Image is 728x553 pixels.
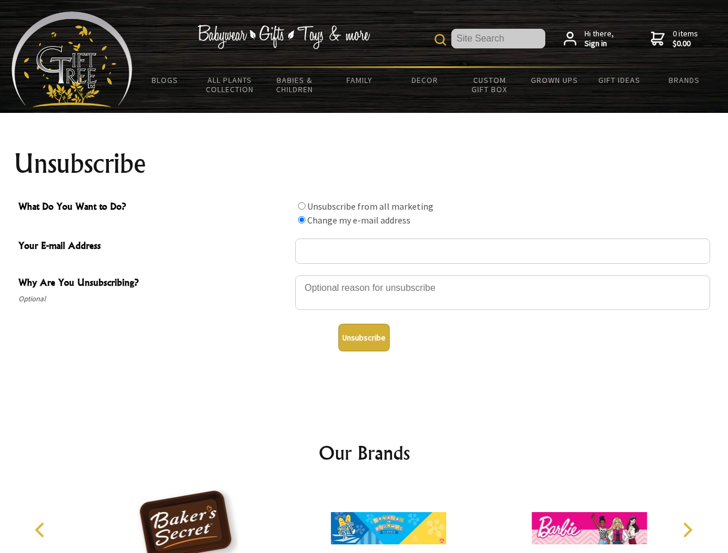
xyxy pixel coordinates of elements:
[18,275,289,292] span: Why Are You Unsubscribing?
[392,68,457,92] a: Decor
[327,68,393,92] a: Family
[197,25,370,49] img: Babywear - Gifts - Toys & more
[584,39,614,49] strong: Sign in
[18,292,289,306] span: Optional
[14,150,715,177] h1: Unsubscribe
[651,29,698,49] a: 0 items$0.00
[298,216,305,224] input: What Do You Want to Do?
[564,29,614,49] a: Hi there,Sign in
[307,200,433,212] label: Unsubscribe from all marketing
[133,68,198,92] a: BLOGS
[587,68,652,92] a: Gift Ideas
[307,214,410,226] label: Change my e-mail address
[298,202,305,210] input: What Do You Want to Do?
[652,68,717,92] a: Brands
[18,199,289,216] span: What Do You Want to Do?
[338,324,390,351] button: Unsubscribe
[522,68,587,92] a: Grown Ups
[457,68,522,101] a: Custom Gift Box
[198,68,263,101] a: All Plants Collection
[673,28,698,49] span: 0 items
[451,29,545,48] input: Site Search
[295,238,710,264] input: Your E-mail Address
[18,238,289,255] span: Your E-mail Address
[295,275,710,310] textarea: Why Are You Unsubscribing?
[435,34,446,46] img: product search
[674,517,700,543] button: Next
[262,68,327,101] a: Babies & Children
[673,39,698,49] strong: $0.00
[584,29,614,49] span: Hi there,
[23,439,706,467] h2: Our Brands
[12,12,133,107] img: Babyware - Gifts - Toys and more...
[29,517,54,543] button: Previous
